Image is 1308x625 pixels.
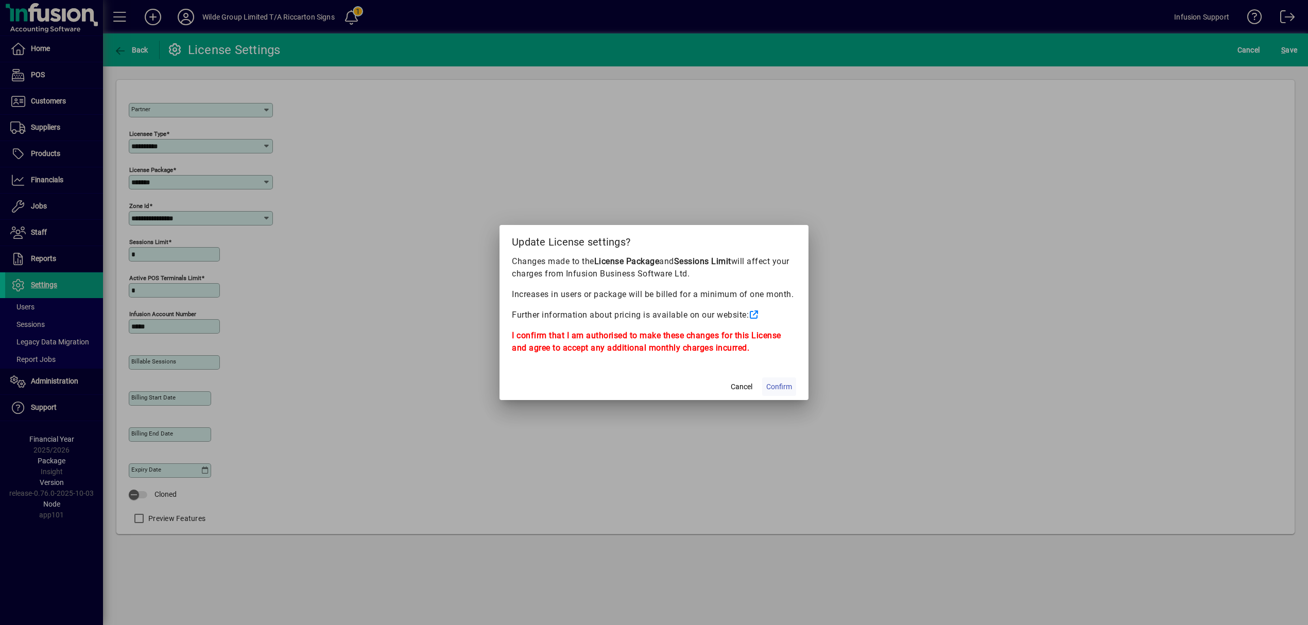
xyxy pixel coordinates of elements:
[731,381,752,392] span: Cancel
[512,309,796,321] p: Further information about pricing is available on our website:
[674,256,731,266] b: Sessions Limit
[766,381,792,392] span: Confirm
[594,256,660,266] b: License Package
[762,377,796,396] button: Confirm
[512,288,796,301] p: Increases in users or package will be billed for a minimum of one month.
[725,377,758,396] button: Cancel
[512,331,781,353] b: I confirm that I am authorised to make these changes for this License and agree to accept any add...
[500,225,808,255] h2: Update License settings?
[512,255,796,280] p: Changes made to the and will affect your charges from Infusion Business Software Ltd.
